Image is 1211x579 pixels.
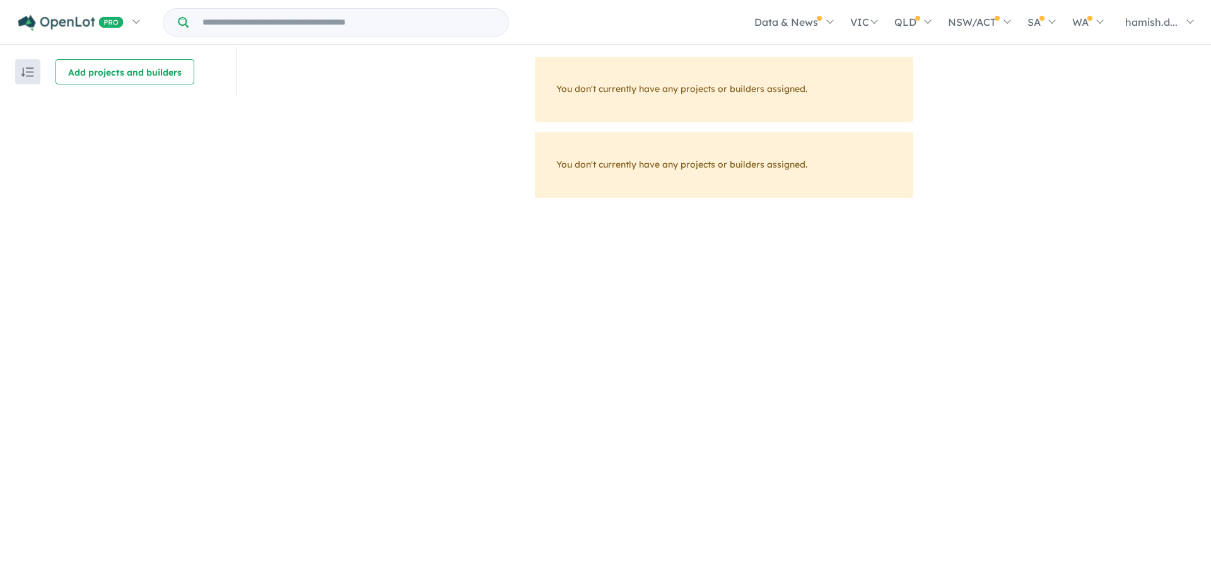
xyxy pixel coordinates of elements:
img: Openlot PRO Logo White [18,15,124,31]
img: sort.svg [21,67,34,77]
input: Try estate name, suburb, builder or developer [191,9,506,36]
div: You don't currently have any projects or builders assigned. [535,57,913,122]
span: hamish.d... [1125,16,1178,28]
div: You don't currently have any projects or builders assigned. [535,132,913,198]
button: Add projects and builders [56,59,194,84]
